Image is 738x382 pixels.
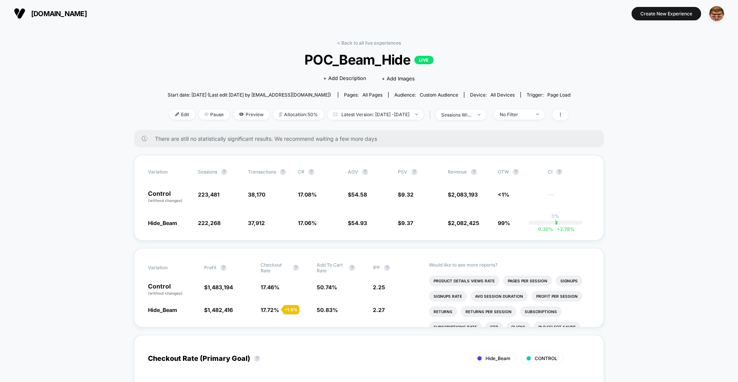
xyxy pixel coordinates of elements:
[293,265,299,271] button: ?
[351,191,367,198] span: 54.58
[298,169,304,175] span: CR
[261,262,289,274] span: Checkout Rate
[348,169,358,175] span: AOV
[451,191,478,198] span: 2,083,193
[148,307,177,313] span: Hide_Beam
[280,169,286,175] button: ?
[198,169,217,175] span: Sessions
[490,92,515,98] span: all devices
[503,275,552,286] li: Pages Per Session
[414,56,434,64] p: LIVE
[520,306,562,317] li: Subscriptions
[254,355,260,362] button: ?
[398,169,407,175] span: PSV
[429,306,457,317] li: Returns
[261,284,279,290] span: 17.46 %
[261,307,279,313] span: 17.72 %
[382,75,415,82] span: + Add Images
[429,275,499,286] li: Product Details Views Rate
[317,262,345,274] span: Add To Cart Rate
[429,322,482,332] li: Subscriptions Rate
[553,226,575,232] span: 2.78 %
[248,191,265,198] span: 38,170
[556,169,562,175] button: ?
[204,265,216,270] span: Profit
[470,291,528,302] li: Avg Session Duration
[148,262,190,274] span: Variation
[451,220,479,226] span: 2,082,425
[507,322,530,332] li: Clicks
[248,169,276,175] span: Transactions
[348,191,367,198] span: $
[373,284,385,290] span: 2.25
[155,135,588,142] span: There are still no statistically significant results. We recommend waiting a few more days
[632,7,701,20] button: Create New Experience
[448,169,467,175] span: Revenue
[401,220,413,226] span: 9.37
[199,109,229,120] span: Pause
[348,220,367,226] span: $
[148,198,183,203] span: (without changes)
[555,219,556,225] p: |
[548,169,590,175] span: CI
[535,355,557,361] span: CONTROL
[411,169,417,175] button: ?
[398,220,413,226] span: $
[204,112,208,116] img: end
[208,284,233,290] span: 1,483,194
[148,220,177,226] span: Hide_Beam
[552,213,559,219] p: 0%
[344,92,382,98] div: Pages:
[31,10,87,18] span: [DOMAIN_NAME]
[707,6,726,22] button: ppic
[14,8,25,19] img: Visually logo
[308,169,314,175] button: ?
[415,113,418,115] img: end
[233,109,269,120] span: Preview
[498,191,509,198] span: <1%
[448,191,478,198] span: $
[498,220,510,226] span: 99%
[373,307,385,313] span: 2.27
[548,192,590,204] span: ---
[498,169,540,175] span: OTW
[148,169,190,175] span: Variation
[349,265,355,271] button: ?
[148,291,183,295] span: (without changes)
[471,169,477,175] button: ?
[298,191,317,198] span: 17.08 %
[317,307,338,313] span: 50.83 %
[220,265,226,271] button: ?
[333,112,337,116] img: calendar
[547,92,570,98] span: Page Load
[556,275,582,286] li: Signups
[709,6,724,21] img: ppic
[188,52,550,68] span: POC_Beam_Hide
[513,169,519,175] button: ?
[317,284,337,290] span: 50.74 %
[248,220,265,226] span: 37,912
[204,284,233,290] span: $
[429,262,590,268] p: Would like to see more reports?
[427,109,435,120] span: |
[536,113,539,115] img: end
[198,191,219,198] span: 223,481
[175,112,179,116] img: edit
[362,92,382,98] span: all pages
[12,7,89,20] button: [DOMAIN_NAME]
[148,283,196,296] p: Control
[221,169,227,175] button: ?
[208,307,233,313] span: 1,482,416
[485,355,510,361] span: Hide_Beam
[394,92,458,98] div: Audience:
[429,291,467,302] li: Signups Rate
[279,112,282,117] img: rebalance
[478,114,480,115] img: end
[323,75,366,82] span: + Add Description
[198,220,221,226] span: 222,268
[298,220,317,226] span: 17.06 %
[168,92,331,98] span: Start date: [DATE] (Last edit [DATE] by [EMAIL_ADDRESS][DOMAIN_NAME])
[448,220,479,226] span: $
[485,322,503,332] li: Ctr
[464,92,520,98] span: Device:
